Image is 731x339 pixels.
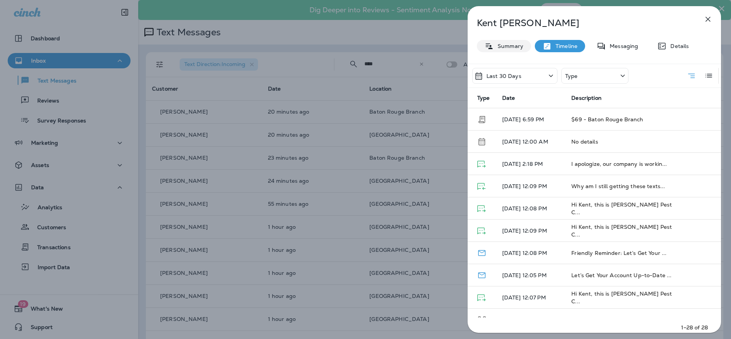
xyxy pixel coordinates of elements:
[477,18,686,28] p: Kent [PERSON_NAME]
[502,116,559,122] p: [DATE] 6:59 PM
[477,316,487,322] span: Journey
[571,290,672,305] span: Hi Kent, this is [PERSON_NAME] Pest C...
[571,316,662,323] span: Stage 2 Collection Texts Complete
[477,182,486,189] span: Text Message - Received
[565,73,578,79] p: Type
[477,271,486,278] span: Email - Delivered
[477,227,486,234] span: Text Message - Delivered
[502,294,559,301] p: [DATE] 12:07 PM
[571,116,643,123] span: $69 - Baton Rouge Branch
[606,43,638,49] p: Messaging
[502,205,559,212] p: [DATE] 12:08 PM
[477,205,486,212] span: Text Message - Delivered
[571,223,672,238] span: Hi Kent, this is [PERSON_NAME] Pest C...
[571,201,672,216] span: Hi Kent, this is [PERSON_NAME] Pest C...
[571,250,666,256] span: Friendly Reminder: Let’s Get Your ...
[502,228,559,234] p: [DATE] 12:09 PM
[701,68,716,83] button: Log View
[571,272,671,279] span: Let’s Get Your Account Up-to-Date ...
[502,272,559,278] p: [DATE] 12:05 PM
[477,249,486,256] span: Email - Delivered
[681,324,708,331] p: 1–28 of 28
[571,160,667,167] span: I apologize, our company is workin...
[552,43,577,49] p: Timeline
[477,160,486,167] span: Text Message - Delivered
[571,95,602,101] span: Description
[666,43,689,49] p: Details
[494,43,523,49] p: Summary
[565,131,680,153] td: No details
[684,68,699,84] button: Summary View
[486,73,521,79] p: Last 30 Days
[502,183,559,189] p: [DATE] 12:09 PM
[502,139,559,145] p: [DATE] 12:00 AM
[502,94,515,101] span: Date
[502,161,559,167] p: [DATE] 2:18 PM
[477,137,486,144] span: Schedule
[571,183,665,190] span: Why am I still getting these texts...
[477,115,486,122] span: Transaction
[502,317,559,323] p: [DATE] 12:00 PM
[477,94,490,101] span: Type
[477,294,486,301] span: Text Message - Delivered
[502,250,559,256] p: [DATE] 12:08 PM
